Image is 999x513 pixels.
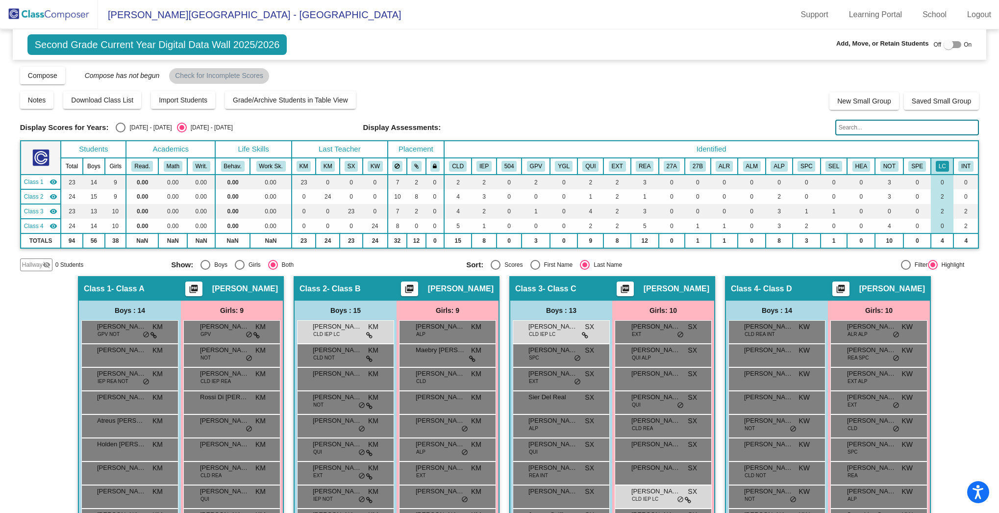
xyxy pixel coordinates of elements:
[904,92,979,110] button: Saved Small Group
[835,284,847,298] mat-icon: picture_as_pdf
[363,175,388,189] td: 0
[659,219,685,233] td: 0
[187,233,215,248] td: NaN
[636,161,653,172] button: REA
[426,158,444,175] th: Keep with teacher
[340,175,363,189] td: 0
[61,219,82,233] td: 24
[875,189,903,204] td: 3
[931,175,953,189] td: 0
[466,260,754,270] mat-radio-group: Select an option
[903,175,931,189] td: 0
[766,189,793,204] td: 2
[766,204,793,219] td: 3
[936,161,949,172] button: LC
[250,219,292,233] td: 0.00
[766,158,793,175] th: Advanced Learning Plan (General)
[125,123,172,132] div: [DATE] - [DATE]
[363,233,388,248] td: 24
[171,260,193,269] span: Show:
[931,189,953,204] td: 2
[401,282,418,296] button: Print Students Details
[340,219,363,233] td: 0
[631,158,659,175] th: Read Plan
[738,219,766,233] td: 0
[522,204,550,219] td: 1
[619,284,631,298] mat-icon: picture_as_pdf
[577,219,603,233] td: 2
[105,158,126,175] th: Girls
[837,97,891,105] span: New Small Group
[245,260,261,269] div: Girls
[158,219,187,233] td: 0.00
[821,158,848,175] th: Counseling Services
[497,233,522,248] td: 0
[21,233,61,248] td: TOTALS
[20,123,109,132] span: Display Scores for Years:
[550,158,577,175] th: Young for Grade Level
[852,161,870,172] button: HEA
[711,219,738,233] td: 1
[126,189,158,204] td: 0.00
[61,204,82,219] td: 23
[766,233,793,248] td: 8
[28,96,46,104] span: Notes
[847,175,875,189] td: 0
[603,219,630,233] td: 2
[250,175,292,189] td: 0.00
[659,158,685,175] th: 27J Plan (Academics)
[766,219,793,233] td: 3
[631,189,659,204] td: 1
[476,161,492,172] button: IEP
[903,158,931,175] th: Special Class Behaviors
[903,219,931,233] td: 0
[297,161,311,172] button: KM
[875,233,903,248] td: 10
[738,175,766,189] td: 0
[256,161,286,172] button: Work Sk.
[577,189,603,204] td: 1
[215,141,292,158] th: Life Skills
[738,158,766,175] th: Advanced Learning Math
[738,189,766,204] td: 0
[953,233,978,248] td: 4
[931,233,953,248] td: 4
[24,222,44,231] span: Class 4
[550,219,577,233] td: 0
[738,233,766,248] td: 0
[426,219,444,233] td: 0
[847,233,875,248] td: 0
[250,204,292,219] td: 0.00
[912,97,971,105] span: Saved Small Group
[292,219,316,233] td: 0
[953,175,978,189] td: 0
[617,282,634,296] button: Print Students Details
[83,204,105,219] td: 13
[187,219,215,233] td: 0.00
[185,282,202,296] button: Print Students Details
[908,161,926,172] button: SPE
[83,158,105,175] th: Boys
[659,204,685,219] td: 0
[159,96,207,104] span: Import Students
[426,189,444,204] td: 0
[233,96,348,104] span: Grade/Archive Students in Table View
[316,233,340,248] td: 24
[316,204,340,219] td: 0
[55,260,83,269] span: 0 Students
[603,233,630,248] td: 8
[61,189,82,204] td: 24
[444,141,978,158] th: Identified
[550,189,577,204] td: 0
[793,204,821,219] td: 1
[685,233,711,248] td: 1
[83,189,105,204] td: 15
[609,161,626,172] button: EXT
[501,161,517,172] button: 504
[497,204,522,219] td: 0
[340,233,363,248] td: 23
[875,175,903,189] td: 3
[953,158,978,175] th: Intervention
[116,123,232,132] mat-radio-group: Select an option
[105,233,126,248] td: 38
